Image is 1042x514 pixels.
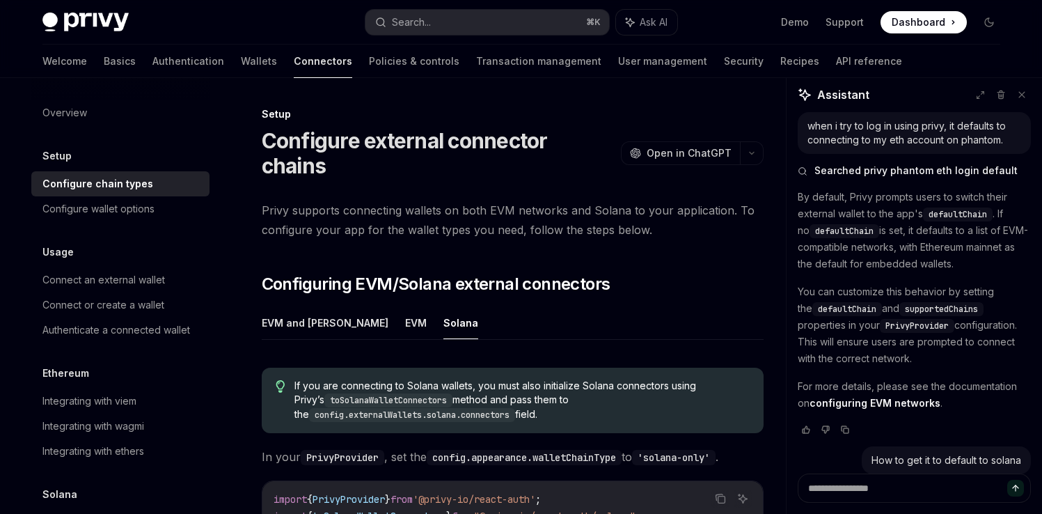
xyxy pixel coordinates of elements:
code: 'solana-only' [632,450,716,465]
span: Dashboard [892,15,945,29]
button: EVM [405,306,427,339]
h5: Setup [42,148,72,164]
a: Support [826,15,864,29]
span: defaultChain [818,304,876,315]
button: Copy the contents from the code block [711,490,729,508]
span: from [390,493,413,506]
div: Connect or create a wallet [42,297,164,313]
div: when i try to log in using privy, it defaults to connecting to my eth account on phantom. [807,119,1021,147]
span: Assistant [817,86,869,103]
a: configuring EVM networks [810,397,940,410]
a: Recipes [780,45,819,78]
span: import [274,493,307,506]
a: Demo [781,15,809,29]
button: Ask AI [616,10,677,35]
div: Search... [392,14,431,31]
a: Authentication [152,45,224,78]
h5: Usage [42,244,74,260]
div: Integrating with ethers [42,443,144,460]
div: Configure chain types [42,176,153,192]
div: Connect an external wallet [42,272,165,288]
a: Connect or create a wallet [31,293,210,318]
a: Security [724,45,764,78]
a: Authenticate a connected wallet [31,318,210,343]
span: In your , set the to . [262,447,764,467]
button: EVM and [PERSON_NAME] [262,306,388,339]
code: PrivyProvider [301,450,384,465]
span: ⌘ K [586,17,601,28]
a: API reference [836,45,902,78]
span: Searched privy phantom eth login default [814,164,1018,178]
svg: Tip [276,380,285,393]
span: '@privy-io/react-auth' [413,493,535,506]
img: dark logo [42,13,129,32]
h5: Solana [42,486,77,503]
button: Open in ChatGPT [621,141,740,165]
button: Send message [1007,480,1024,497]
a: Overview [31,100,210,125]
span: Open in ChatGPT [647,146,732,160]
a: Basics [104,45,136,78]
span: PrivyProvider [885,320,949,332]
div: Integrating with viem [42,393,136,410]
h5: Ethereum [42,365,89,382]
span: defaultChain [815,226,874,237]
a: Configure chain types [31,171,210,196]
a: Wallets [241,45,277,78]
div: Authenticate a connected wallet [42,322,190,338]
a: Configure wallet options [31,196,210,221]
div: How to get it to default to solana [871,453,1021,467]
p: You can customize this behavior by setting the and properties in your configuration. This will en... [798,283,1031,367]
a: Integrating with viem [31,389,210,414]
button: Toggle dark mode [978,11,1000,33]
a: Dashboard [881,11,967,33]
span: Configuring EVM/Solana external connectors [262,273,610,295]
span: } [385,493,390,506]
span: ; [535,493,541,506]
span: Ask AI [640,15,668,29]
button: Ask AI [734,490,752,508]
div: Setup [262,107,764,121]
a: Connectors [294,45,352,78]
a: Integrating with wagmi [31,414,210,439]
a: User management [618,45,707,78]
code: config.appearance.walletChainType [427,450,622,465]
p: By default, Privy prompts users to switch their external wallet to the app's . If no is set, it d... [798,189,1031,272]
a: Welcome [42,45,87,78]
span: PrivyProvider [313,493,385,506]
a: Integrating with ethers [31,439,210,464]
div: Integrating with wagmi [42,418,144,435]
div: Overview [42,104,87,121]
button: Searched privy phantom eth login default [798,164,1031,178]
code: config.externalWallets.solana.connectors [309,408,515,422]
p: For more details, please see the documentation on . [798,378,1031,412]
span: defaultChain [929,209,987,220]
span: If you are connecting to Solana wallets, you must also initialize Solana connectors using Privy’s... [294,379,749,422]
a: Policies & controls [369,45,459,78]
a: Transaction management [476,45,601,78]
span: supportedChains [905,304,978,315]
button: Solana [443,306,478,339]
a: Connect an external wallet [31,267,210,293]
span: Privy supports connecting wallets on both EVM networks and Solana to your application. To configu... [262,201,764,240]
code: toSolanaWalletConnectors [324,394,452,407]
h1: Configure external connector chains [262,128,615,178]
button: Search...⌘K [365,10,609,35]
div: Configure wallet options [42,201,155,217]
span: { [307,493,313,506]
